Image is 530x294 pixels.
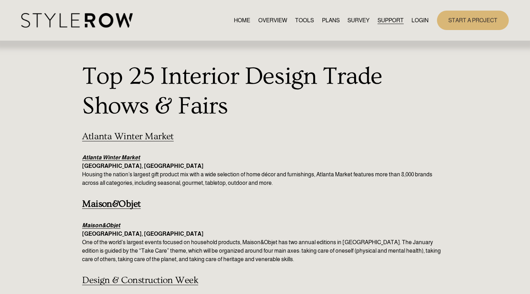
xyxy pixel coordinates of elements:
[347,16,369,25] a: SURVEY
[234,16,250,25] a: HOME
[82,163,203,169] strong: [GEOGRAPHIC_DATA], [GEOGRAPHIC_DATA]
[411,16,428,25] a: LOGIN
[258,16,287,25] a: OVERVIEW
[82,221,448,264] p: One of the world’s largest events focused on household products, Maison&Objet has two annual edit...
[295,16,314,25] a: TOOLS
[82,62,448,121] h1: Top 25 Interior Design Trade Shows & Fairs
[378,16,404,25] span: SUPPORT
[82,131,174,142] a: Atlanta Winter Market
[437,11,509,30] a: START A PROJECT
[322,16,340,25] a: PLANS
[21,13,133,28] img: StyleRow
[82,154,140,160] a: Atlanta Winter Market
[82,231,203,237] strong: [GEOGRAPHIC_DATA], [GEOGRAPHIC_DATA]
[82,222,120,228] a: Maison&Objet
[82,275,198,286] a: Design & Construction Week
[82,199,141,209] a: Maison&Objet
[82,153,448,187] p: Housing the nation’s largest gift product mix with a wide selection of home décor and furnishings...
[378,16,404,25] a: folder dropdown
